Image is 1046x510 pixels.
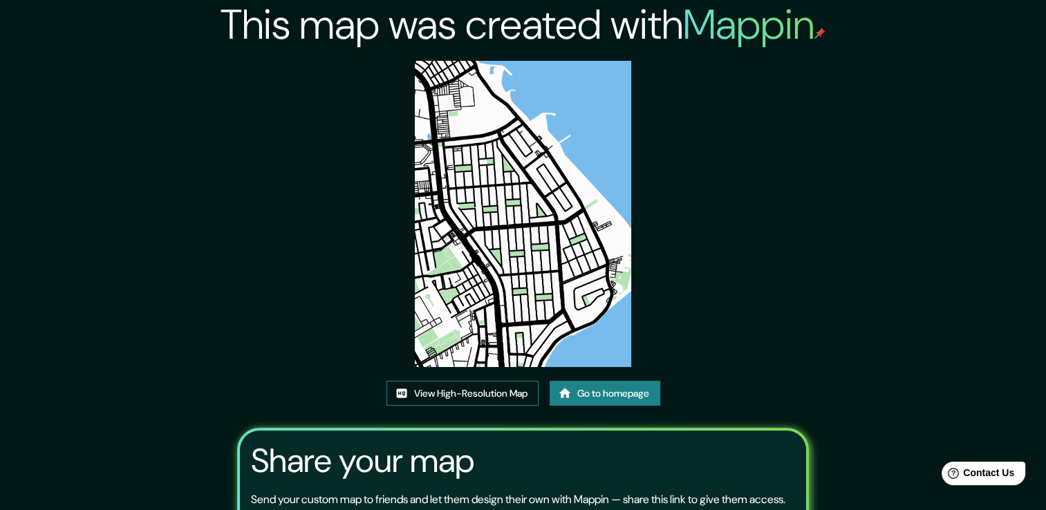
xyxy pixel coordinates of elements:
img: mappin-pin [814,28,825,39]
p: Send your custom map to friends and let them design their own with Mappin — share this link to gi... [251,491,785,508]
iframe: Help widget launcher [923,456,1031,495]
img: created-map [415,61,631,367]
h3: Share your map [251,442,474,480]
a: View High-Resolution Map [386,381,539,406]
a: Go to homepage [550,381,660,406]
